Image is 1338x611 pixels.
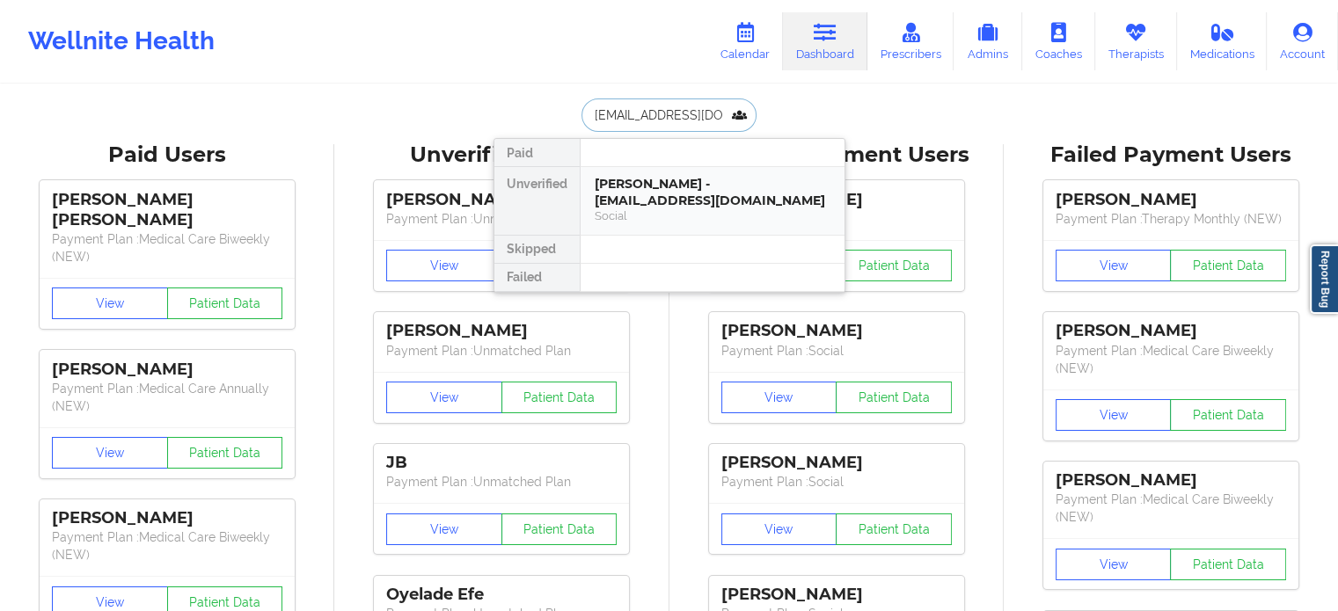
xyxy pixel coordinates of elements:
div: [PERSON_NAME] [386,321,617,341]
div: Unverified Users [347,142,656,169]
button: Patient Data [501,382,618,413]
div: [PERSON_NAME] [721,321,952,341]
a: Admins [954,12,1022,70]
p: Payment Plan : Medical Care Biweekly (NEW) [1056,491,1286,526]
div: [PERSON_NAME] [1056,321,1286,341]
button: View [386,513,502,545]
button: View [386,250,502,281]
div: [PERSON_NAME] [721,585,952,605]
div: Failed Payment Users [1016,142,1326,169]
div: [PERSON_NAME] [721,453,952,473]
a: Report Bug [1310,244,1338,314]
button: View [1056,250,1172,281]
div: [PERSON_NAME] [52,508,282,528]
div: Social [595,208,830,223]
a: Dashboard [783,12,867,70]
button: View [52,287,168,319]
div: [PERSON_NAME] [52,360,282,380]
button: Patient Data [1170,549,1286,580]
a: Therapists [1095,12,1177,70]
p: Payment Plan : Medical Care Biweekly (NEW) [52,528,282,564]
button: View [52,437,168,469]
button: Patient Data [836,250,952,281]
p: Payment Plan : Unmatched Plan [386,342,617,360]
p: Payment Plan : Medical Care Annually (NEW) [52,380,282,415]
button: View [1056,399,1172,431]
div: [PERSON_NAME] [386,190,617,210]
a: Coaches [1022,12,1095,70]
div: Failed [494,264,580,292]
a: Calendar [707,12,783,70]
div: [PERSON_NAME] [1056,190,1286,210]
div: Unverified [494,167,580,236]
div: Paid [494,139,580,167]
button: Patient Data [167,287,283,319]
div: Paid Users [12,142,322,169]
button: Patient Data [1170,250,1286,281]
a: Medications [1177,12,1268,70]
p: Payment Plan : Therapy Monthly (NEW) [1056,210,1286,228]
div: Oyelade Efe [386,585,617,605]
p: Payment Plan : Social [721,342,952,360]
button: Patient Data [836,382,952,413]
div: JB [386,453,617,473]
p: Payment Plan : Unmatched Plan [386,210,617,228]
div: [PERSON_NAME] [PERSON_NAME] [52,190,282,230]
p: Payment Plan : Social [721,473,952,491]
p: Payment Plan : Medical Care Biweekly (NEW) [52,230,282,265]
a: Account [1267,12,1338,70]
button: Patient Data [167,437,283,469]
button: View [721,513,837,545]
button: View [386,382,502,413]
div: [PERSON_NAME] - [EMAIL_ADDRESS][DOMAIN_NAME] [595,176,830,208]
button: View [1056,549,1172,580]
button: Patient Data [501,513,618,545]
button: Patient Data [1170,399,1286,431]
p: Payment Plan : Medical Care Biweekly (NEW) [1056,342,1286,377]
button: Patient Data [836,513,952,545]
button: View [721,382,837,413]
p: Payment Plan : Unmatched Plan [386,473,617,491]
div: [PERSON_NAME] [1056,470,1286,491]
div: Skipped [494,236,580,264]
a: Prescribers [867,12,954,70]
